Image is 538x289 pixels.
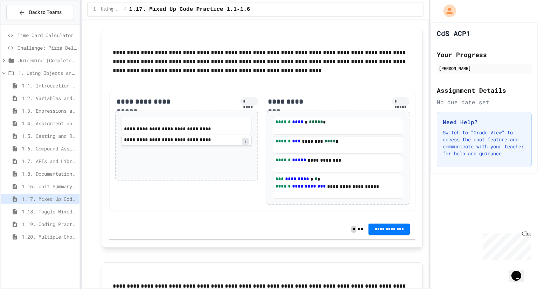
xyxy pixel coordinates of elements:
span: 1.3. Expressions and Output [New] [22,107,77,114]
span: 1. Using Objects and Methods [18,69,77,77]
div: My Account [436,3,458,19]
button: Back to Teams [6,5,74,20]
span: 1.1. Introduction to Algorithms, Programming, and Compilers [22,82,77,89]
div: No due date set [437,98,532,106]
span: 1.20. Multiple Choice Exercises for Unit 1a (1.1-1.6) [22,233,77,240]
div: Chat with us now!Close [3,3,48,44]
div: [PERSON_NAME] [439,65,530,71]
h1: CdS ACP1 [437,28,470,38]
span: 1.4. Assignment and Input [22,120,77,127]
h3: Need Help? [443,118,526,126]
p: Switch to "Grade View" to access the chat feature and communicate with your teacher for help and ... [443,129,526,157]
span: 1.16. Unit Summary 1a (1.1-1.6) [22,183,77,190]
span: Time Card Calculator [18,31,77,39]
span: 1.8. Documentation with Comments and Preconditions [22,170,77,177]
span: 1.2. Variables and Data Types [22,94,77,102]
span: 1.17. Mixed Up Code Practice 1.1-1.6 [22,195,77,203]
span: Back to Teams [29,9,62,16]
span: / [124,7,126,12]
iframe: chat widget [480,231,531,260]
span: 1.19. Coding Practice 1a (1.1-1.6) [22,220,77,228]
span: 1.6. Compound Assignment Operators [22,145,77,152]
iframe: chat widget [509,261,531,282]
span: 1.5. Casting and Ranges of Values [22,132,77,140]
span: 1.7. APIs and Libraries [22,157,77,165]
span: 1. Using Objects and Methods [93,7,121,12]
span: Juicemind (Completed) Excersizes [18,57,77,64]
span: Challenge: Pizza Delivery Calculator [18,44,77,51]
span: 1.18. Toggle Mixed Up or Write Code Practice 1.1-1.6 [22,208,77,215]
span: 1.17. Mixed Up Code Practice 1.1-1.6 [129,5,250,14]
h2: Your Progress [437,50,532,59]
h2: Assignment Details [437,85,532,95]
